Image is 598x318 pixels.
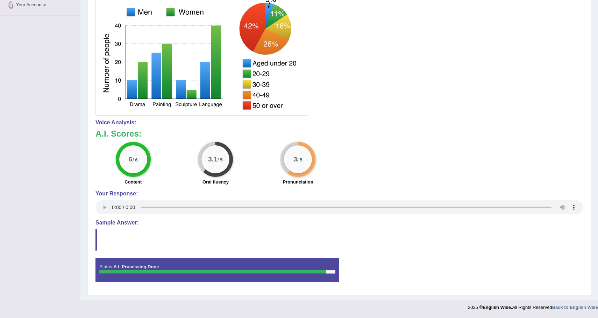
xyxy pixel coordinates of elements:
h4: Your Response: [95,191,583,197]
small: / 6 [133,157,138,163]
small: / 5 [218,157,223,163]
b: A.I. Scores: [95,129,142,138]
div: Status: [95,258,339,282]
label: Content [124,179,142,185]
big: 6 [129,155,133,163]
h4: Voice Analysis: [95,119,583,126]
strong: A.I. Processing Done [113,264,159,269]
h4: Sample Answer: [95,220,583,226]
div: 2025 © All Rights Reserved [468,300,598,311]
blockquote: . [95,229,583,250]
small: / 5 [297,157,302,163]
label: Pronunciation [283,179,313,185]
label: Oral fluency [202,179,229,185]
big: 3.1 [208,155,218,163]
strong: English Wise. [483,305,512,310]
big: 3 [293,155,297,163]
a: Back to English Wise [552,305,598,310]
